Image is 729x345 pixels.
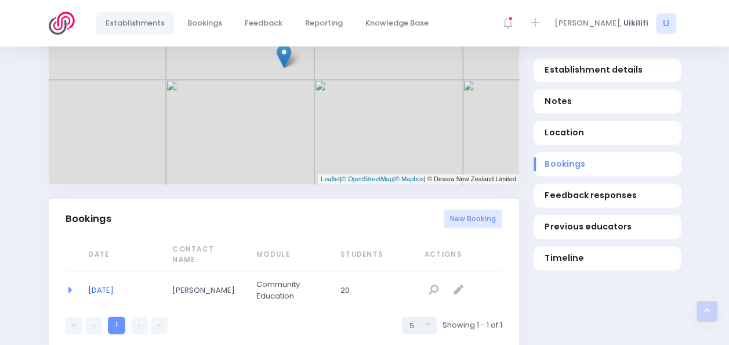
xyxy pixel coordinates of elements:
a: Location [534,121,681,145]
a: Last [151,317,168,333]
span: Notes [545,95,669,107]
div: 5 [409,320,422,332]
a: 1 [108,317,125,333]
span: Feedback responses [545,189,669,202]
span: Previous educators [545,220,669,232]
span: U [656,13,676,34]
span: Community Education [256,279,320,301]
a: Edit [449,281,468,300]
span: Timeline [545,251,669,264]
a: New Booking [444,209,502,228]
a: Bookings [178,12,232,35]
div: | | | © Dexara New Zealand Limited [318,174,519,184]
span: 20 [340,285,404,296]
span: [PERSON_NAME], [554,17,622,29]
td: null [417,271,502,309]
td: 20 [333,271,417,309]
button: Select page size [402,317,437,333]
span: Establishment details [545,64,669,76]
span: [PERSON_NAME] [172,285,236,296]
span: Bookings [545,158,669,170]
a: Feedback responses [534,184,681,207]
a: Timeline [534,246,681,270]
td: 2025-09-22 11:00:00 [81,271,165,309]
span: Uikilifi [623,17,648,29]
a: Notes [534,89,681,113]
span: Location [545,127,669,139]
span: Module [256,250,320,260]
a: Reporting [296,12,353,35]
span: Students [340,250,404,260]
td: Toni [165,271,249,309]
span: Date [88,250,152,260]
a: Next [131,317,148,333]
a: © OpenStreetMap [342,175,393,182]
a: Previous educators [534,215,681,239]
h3: Bookings [66,213,111,225]
a: Bookings [534,152,681,176]
a: Leaflet [321,175,340,182]
span: Bookings [187,17,222,29]
span: Actions [425,250,497,260]
a: First [66,317,82,333]
img: Logo [49,12,82,35]
a: Establishments [96,12,175,35]
span: Reporting [305,17,343,29]
a: Establishment details [534,58,681,82]
a: View [425,281,444,300]
img: Ryman Healthcare Edmund Hillary Retirement Village [277,44,291,68]
span: Feedback [245,17,282,29]
span: Showing 1 - 1 of 1 [443,319,502,331]
a: © Mapbox [395,175,424,182]
span: Contact Name [172,245,236,265]
td: Community Education [249,271,333,309]
span: Establishments [106,17,165,29]
a: Previous [85,317,102,333]
a: Knowledge Base [356,12,438,35]
a: [DATE] [88,285,114,296]
span: Knowledge Base [365,17,429,29]
a: Feedback [235,12,292,35]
